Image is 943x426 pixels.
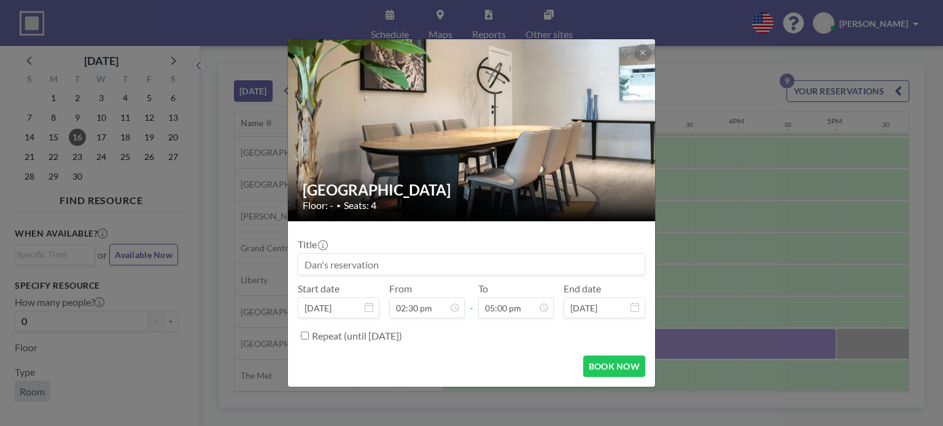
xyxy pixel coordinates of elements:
[583,356,645,377] button: BOOK NOW
[470,287,473,314] span: -
[298,238,327,251] label: Title
[478,283,488,295] label: To
[298,254,645,275] input: Dan's reservation
[303,199,333,211] span: Floor: -
[564,283,601,295] label: End date
[336,201,341,210] span: •
[344,199,376,211] span: Seats: 4
[288,8,656,253] img: 537.jpg
[312,330,402,342] label: Repeat (until [DATE])
[298,283,340,295] label: Start date
[303,181,642,199] h2: [GEOGRAPHIC_DATA]
[389,283,412,295] label: From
